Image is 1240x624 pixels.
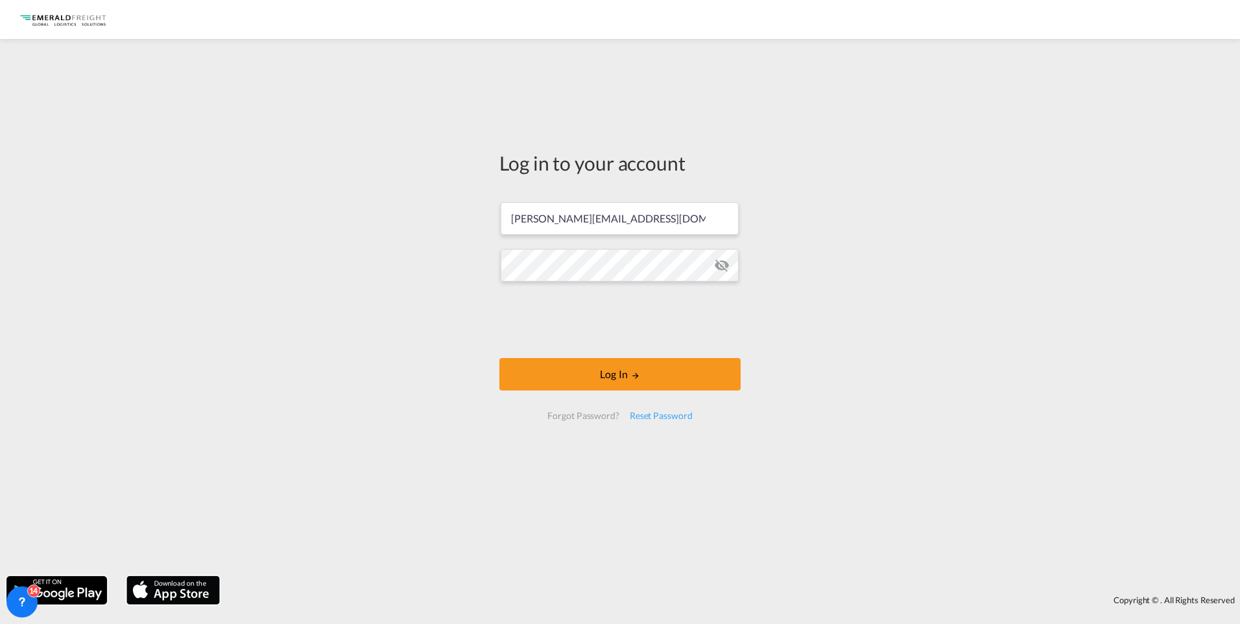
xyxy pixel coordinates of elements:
div: Forgot Password? [542,404,624,427]
img: apple.png [125,575,221,606]
div: Reset Password [625,404,698,427]
iframe: reCAPTCHA [521,294,719,345]
img: c4318bc049f311eda2ff698fe6a37287.png [19,5,107,34]
div: Copyright © . All Rights Reserved [226,589,1240,611]
button: LOGIN [499,358,741,390]
md-icon: icon-eye-off [714,258,730,273]
input: Enter email/phone number [501,202,739,235]
img: google.png [5,575,108,606]
div: Log in to your account [499,149,741,176]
